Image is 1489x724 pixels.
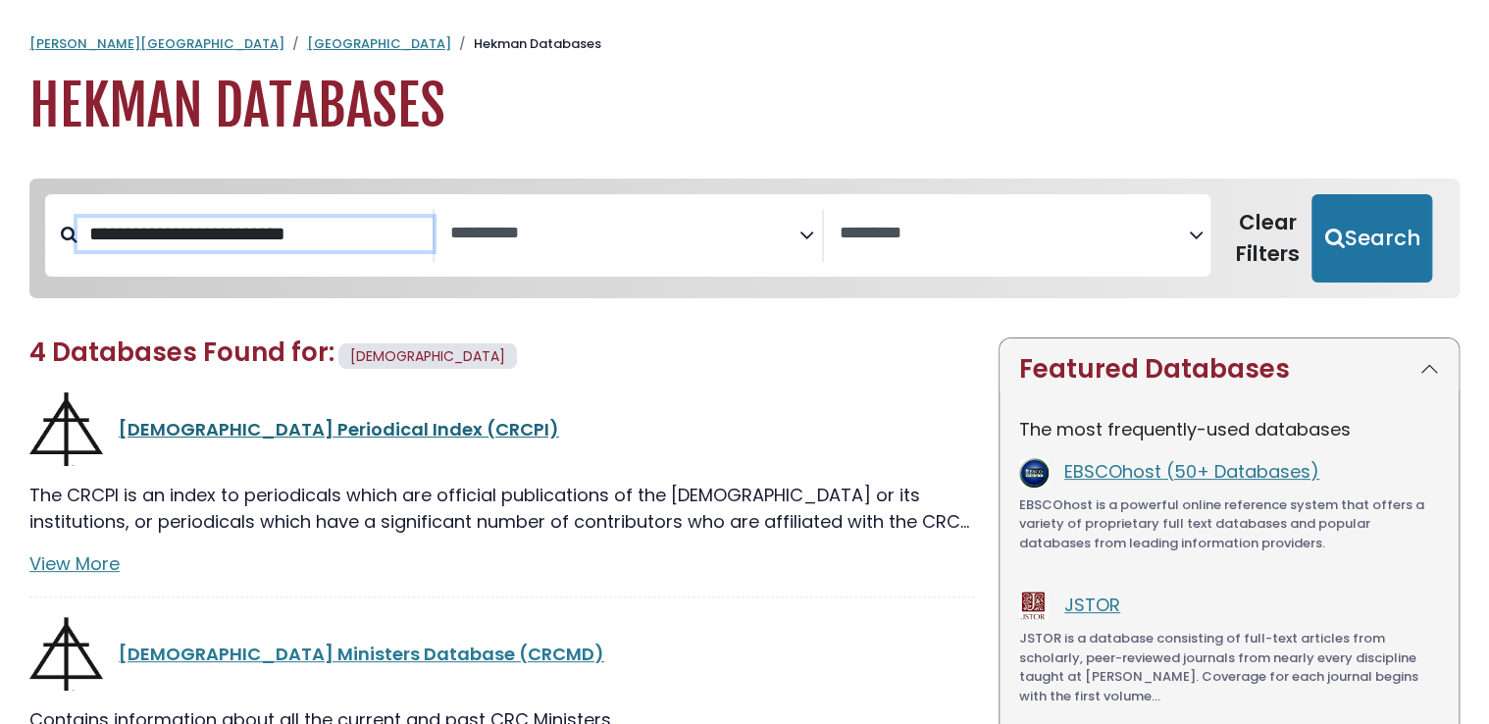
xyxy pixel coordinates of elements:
[1000,338,1459,400] button: Featured Databases
[1064,593,1120,617] a: JSTOR
[451,34,601,54] li: Hekman Databases
[29,34,1460,54] nav: breadcrumb
[1019,495,1439,553] p: EBSCOhost is a powerful online reference system that offers a variety of proprietary full text da...
[119,642,604,666] a: [DEMOGRAPHIC_DATA] Ministers Database (CRCMD)
[307,34,451,53] a: [GEOGRAPHIC_DATA]
[29,34,284,53] a: [PERSON_NAME][GEOGRAPHIC_DATA]
[450,224,799,244] textarea: Search
[840,224,1189,244] textarea: Search
[29,551,120,576] a: View More
[29,179,1460,298] nav: Search filters
[77,218,433,250] input: Search database by title or keyword
[1019,629,1439,705] p: JSTOR is a database consisting of full-text articles from scholarly, peer-reviewed journals from ...
[1222,194,1311,283] button: Clear Filters
[1064,459,1319,484] a: EBSCOhost (50+ Databases)
[29,335,334,370] span: 4 Databases Found for:
[29,482,975,535] p: The CRCPI is an index to periodicals which are official publications of the [DEMOGRAPHIC_DATA] or...
[119,417,559,441] a: [DEMOGRAPHIC_DATA] Periodical Index (CRCPI)
[1019,416,1439,442] p: The most frequently-used databases
[350,346,505,366] span: [DEMOGRAPHIC_DATA]
[1311,194,1432,283] button: Submit for Search Results
[29,74,1460,139] h1: Hekman Databases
